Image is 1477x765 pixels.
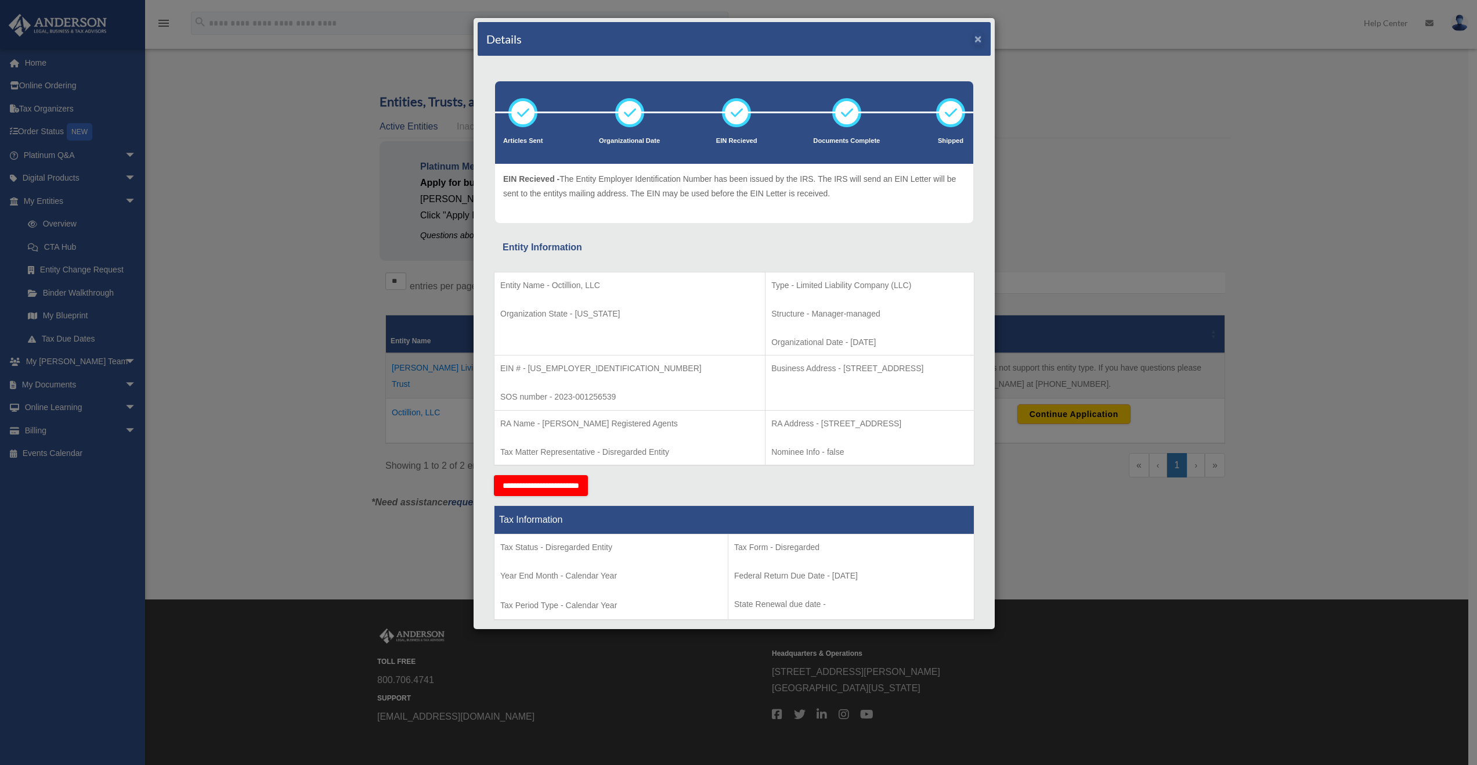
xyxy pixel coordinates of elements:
p: Organizational Date - [DATE] [771,335,968,350]
p: Nominee Info - false [771,445,968,459]
span: EIN Recieved - [503,174,559,184]
p: Documents Complete [813,135,880,147]
p: Articles Sent [503,135,543,147]
h4: Details [486,31,522,47]
p: Tax Form - Disregarded [734,540,968,555]
p: EIN Recieved [716,135,757,147]
p: SOS number - 2023-001256539 [500,390,759,404]
div: Entity Information [503,239,966,256]
p: Type - Limited Liability Company (LLC) [771,278,968,293]
p: Tax Status - Disregarded Entity [500,540,722,555]
p: Tax Matter Representative - Disregarded Entity [500,445,759,459]
th: Tax Information [494,506,974,534]
td: Tax Period Type - Calendar Year [494,534,728,620]
p: RA Address - [STREET_ADDRESS] [771,416,968,431]
button: × [974,33,982,45]
p: Shipped [936,135,965,147]
p: Organizational Date [599,135,660,147]
p: Structure - Manager-managed [771,307,968,321]
p: EIN # - [US_EMPLOYER_IDENTIFICATION_NUMBER] [500,361,759,376]
p: The Entity Employer Identification Number has been issued by the IRS. The IRS will send an EIN Le... [503,172,965,200]
p: RA Name - [PERSON_NAME] Registered Agents [500,416,759,431]
p: Year End Month - Calendar Year [500,569,722,583]
p: Entity Name - Octillion, LLC [500,278,759,293]
p: Organization State - [US_STATE] [500,307,759,321]
p: Federal Return Due Date - [DATE] [734,569,968,583]
p: Business Address - [STREET_ADDRESS] [771,361,968,376]
p: State Renewal due date - [734,597,968,612]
